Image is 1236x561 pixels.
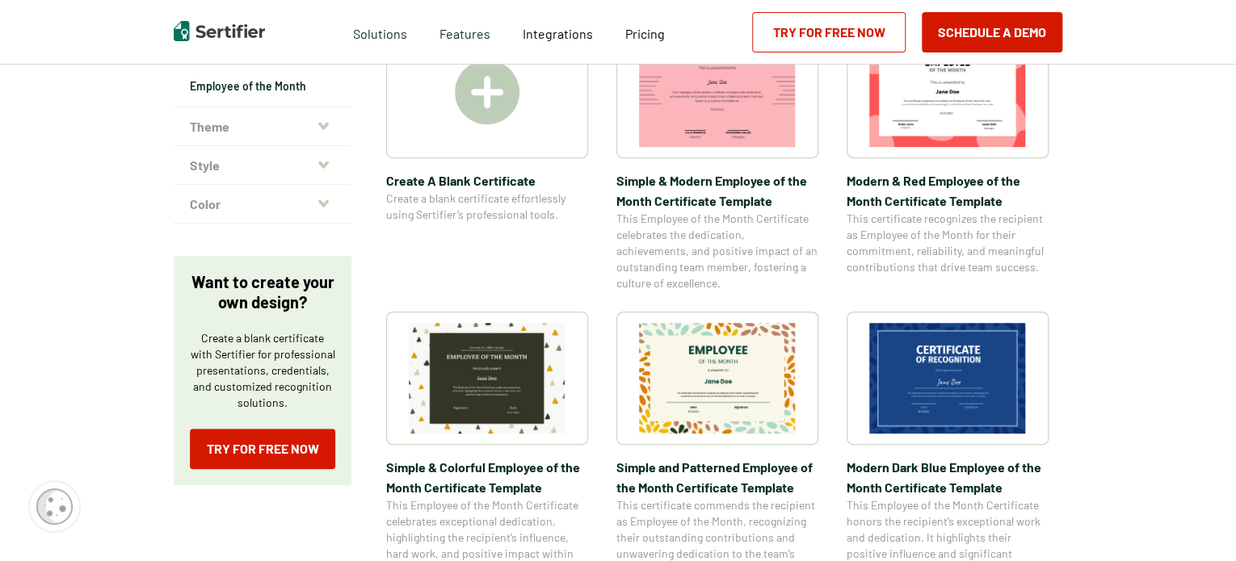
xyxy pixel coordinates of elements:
[616,170,818,211] span: Simple & Modern Employee of the Month Certificate Template
[625,22,665,42] a: Pricing
[174,21,265,41] img: Sertifier | Digital Credentialing Platform
[523,26,593,41] span: Integrations
[847,170,1049,211] span: Modern & Red Employee of the Month Certificate Template
[190,330,335,411] p: Create a blank certificate with Sertifier for professional presentations, credentials, and custom...
[752,12,906,52] a: Try for Free Now
[174,185,351,224] button: Color
[639,323,796,433] img: Simple and Patterned Employee of the Month Certificate Template
[36,488,73,525] img: Cookie Popup Icon
[625,26,665,41] span: Pricing
[386,457,588,497] span: Simple & Colorful Employee of the Month Certificate Template
[353,22,407,42] span: Solutions
[409,323,565,433] img: Simple & Colorful Employee of the Month Certificate Template
[190,272,335,312] p: Want to create your own design?
[439,22,490,42] span: Features
[616,457,818,497] span: Simple and Patterned Employee of the Month Certificate Template
[922,12,1062,52] button: Schedule a Demo
[174,107,351,146] button: Theme
[386,170,588,190] span: Create A Blank Certificate
[386,190,588,223] span: Create a blank certificate effortlessly using Sertifier’s professional tools.
[847,211,1049,275] span: This certificate recognizes the recipient as Employee of the Month for their commitment, reliabil...
[190,78,335,94] a: Employee of the Month
[174,146,351,185] button: Style
[1155,484,1236,561] iframe: Chat Widget
[523,22,593,42] a: Integrations
[847,457,1049,497] span: Modern Dark Blue Employee of the Month Certificate Template
[869,323,1026,433] img: Modern Dark Blue Employee of the Month Certificate Template
[616,25,818,291] a: Simple & Modern Employee of the Month Certificate TemplateSimple & Modern Employee of the Month C...
[455,60,519,124] img: Create A Blank Certificate
[190,429,335,469] a: Try for Free Now
[639,36,796,147] img: Simple & Modern Employee of the Month Certificate Template
[616,211,818,291] span: This Employee of the Month Certificate celebrates the dedication, achievements, and positive impa...
[869,36,1026,147] img: Modern & Red Employee of the Month Certificate Template
[847,25,1049,291] a: Modern & Red Employee of the Month Certificate TemplateModern & Red Employee of the Month Certifi...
